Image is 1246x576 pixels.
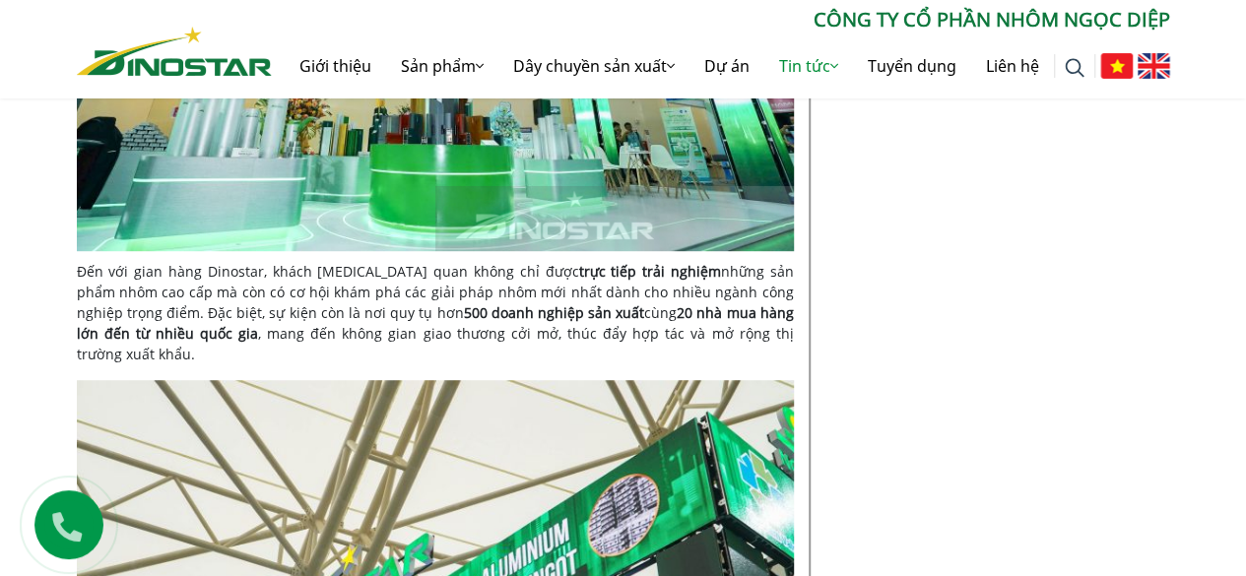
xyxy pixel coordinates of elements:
[1138,53,1170,79] img: English
[77,27,272,76] img: Nhôm Dinostar
[463,303,644,322] b: 500 doanh nghiệp sản xuất
[971,34,1054,97] a: Liên hệ
[77,303,794,343] b: 20 nhà mua hàng lớn đến từ nhiều quốc gia
[272,5,1170,34] p: CÔNG TY CỔ PHẦN NHÔM NGỌC DIỆP
[578,262,720,281] b: trực tiếp trải nghiệm
[1100,53,1133,79] img: Tiếng Việt
[77,324,794,363] span: , mang đến không gian giao thương cởi mở, thúc đẩy hợp tác và mở rộng thị trường xuất khẩu.
[764,34,853,97] a: Tin tức
[644,303,677,322] span: cùng
[1065,58,1084,78] img: search
[77,262,794,322] span: những sản phẩm nhôm cao cấp mà còn có cơ hội khám phá các giải pháp nhôm mới nhất dành cho nhiều ...
[689,34,764,97] a: Dự án
[853,34,971,97] a: Tuyển dụng
[386,34,498,97] a: Sản phẩm
[498,34,689,97] a: Dây chuyền sản xuất
[285,34,386,97] a: Giới thiệu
